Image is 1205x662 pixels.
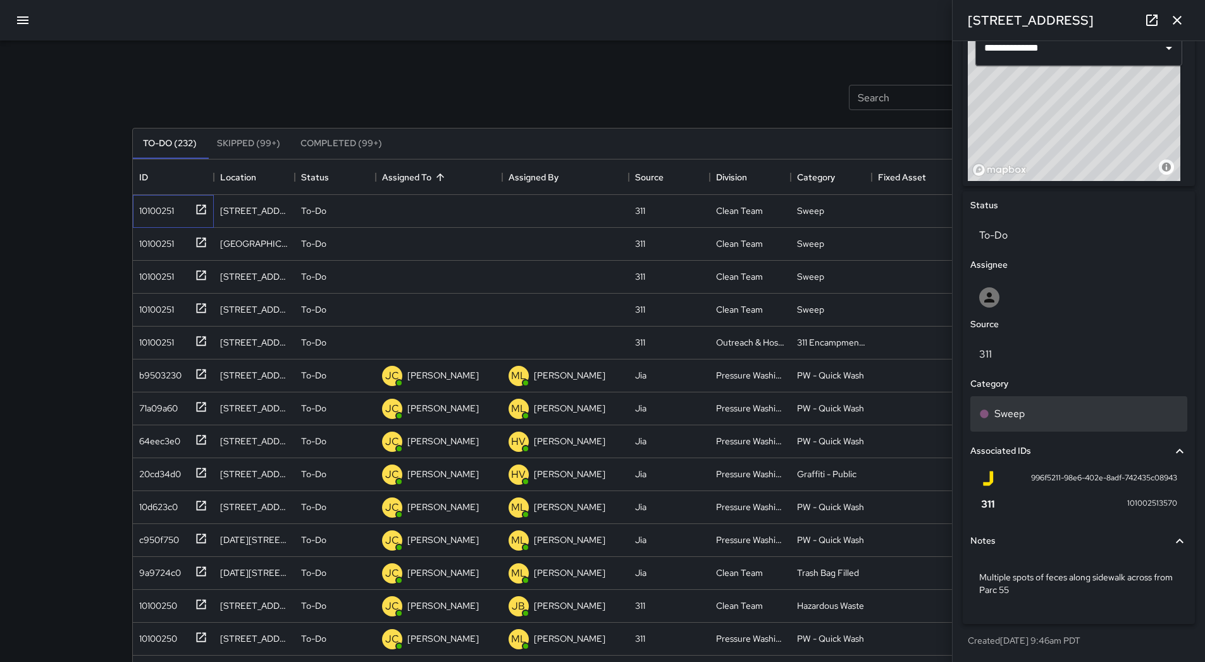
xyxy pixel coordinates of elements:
div: Division [710,159,791,195]
p: To-Do [301,501,326,513]
div: 311 Encampments [797,336,865,349]
div: Status [301,159,329,195]
div: 441 Stevenson Street [220,369,288,382]
p: [PERSON_NAME] [534,534,605,546]
p: JC [385,632,399,647]
div: Status [295,159,376,195]
p: [PERSON_NAME] [407,534,479,546]
div: Clean Team [716,270,763,283]
div: Pressure Washing [716,435,784,447]
p: ML [511,500,526,515]
div: 1075 Market Street [220,632,288,645]
p: To-Do [301,270,326,283]
div: 1250 Market Street [220,501,288,513]
div: Pressure Washing [716,369,784,382]
div: Graffiti - Public [797,468,856,480]
div: Location [220,159,256,195]
div: 1169 Market Street [220,435,288,447]
div: Pressure Washing [716,402,784,415]
div: Category [797,159,835,195]
div: Jia [635,435,646,447]
div: Clean Team [716,599,763,612]
div: Division [716,159,747,195]
p: To-Do [301,204,326,217]
div: Jia [635,501,646,513]
div: 10100250 [134,627,177,645]
div: 10100251 [134,199,174,217]
div: Outreach & Hospitality [716,336,784,349]
button: To-Do (232) [133,128,207,159]
div: PW - Quick Wash [797,501,864,513]
p: JC [385,500,399,515]
p: ML [511,632,526,647]
div: Fixed Asset [878,159,926,195]
div: c950f750 [134,528,179,546]
div: Jia [635,566,646,579]
p: [PERSON_NAME] [534,468,605,480]
div: Pressure Washing [716,501,784,513]
div: 10100251 [134,331,174,349]
div: 1015 Market Street [220,237,288,250]
p: ML [511,566,526,581]
div: Fixed Asset [872,159,953,195]
p: To-Do [301,237,326,250]
div: 83 Eddy Street [220,204,288,217]
p: ML [511,533,526,548]
div: 1200-1208 Market Street [220,534,288,546]
div: PW - Quick Wash [797,534,864,546]
p: To-Do [301,435,326,447]
div: 998 Market Street [220,336,288,349]
div: 1195 Market Street [220,468,288,480]
p: [PERSON_NAME] [407,632,479,645]
div: Source [635,159,664,195]
p: To-Do [301,534,326,546]
p: JC [385,368,399,384]
div: 1200-1208 Market Street [220,566,288,579]
p: JC [385,434,399,449]
div: 311 [635,303,645,316]
div: ID [139,159,148,195]
p: To-Do [301,599,326,612]
div: Assigned By [509,159,559,195]
div: 311 [635,599,645,612]
div: PW - Quick Wash [797,369,864,382]
div: PW - Quick Wash [797,435,864,447]
div: ID [133,159,214,195]
div: Pressure Washing [716,632,784,645]
button: Completed (99+) [290,128,392,159]
div: Pressure Washing [716,534,784,546]
p: JC [385,599,399,614]
div: 311 [635,270,645,283]
p: To-Do [301,303,326,316]
div: b9503230 [134,364,182,382]
div: 10100251 [134,232,174,250]
p: JC [385,533,399,548]
div: Assigned To [382,159,431,195]
div: Sweep [797,270,824,283]
p: [PERSON_NAME] [534,501,605,513]
p: JC [385,566,399,581]
div: 1003 Market Street [220,599,288,612]
p: [PERSON_NAME] [534,402,605,415]
p: [PERSON_NAME] [534,435,605,447]
div: Jia [635,369,646,382]
div: 469 Stevenson Street [220,402,288,415]
div: Jia [635,534,646,546]
div: Assigned To [376,159,502,195]
p: [PERSON_NAME] [534,632,605,645]
div: 71a09a60 [134,397,178,415]
p: [PERSON_NAME] [407,435,479,447]
p: [PERSON_NAME] [534,369,605,382]
p: JC [385,467,399,482]
div: 10100251 [134,298,174,316]
p: JC [385,401,399,416]
p: To-Do [301,468,326,480]
p: JB [512,599,525,614]
div: Jia [635,468,646,480]
p: [PERSON_NAME] [407,402,479,415]
div: Sweep [797,237,824,250]
div: Source [629,159,710,195]
div: Clean Team [716,566,763,579]
div: 10d623c0 [134,496,178,513]
div: 311 [635,632,645,645]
